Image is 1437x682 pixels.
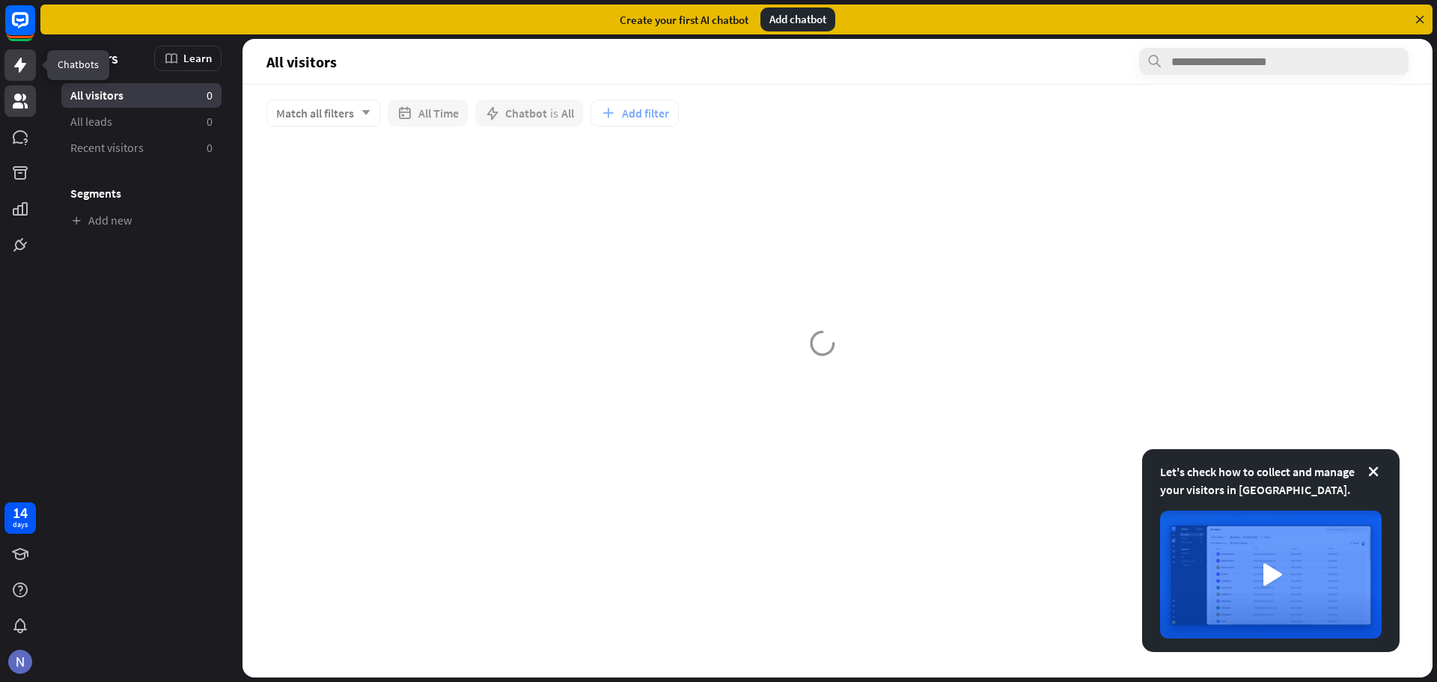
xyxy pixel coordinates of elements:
a: Recent visitors 0 [61,136,222,160]
a: All leads 0 [61,109,222,134]
aside: 0 [207,140,213,156]
span: All visitors [266,53,337,70]
span: All visitors [70,88,123,103]
span: All leads [70,114,112,130]
aside: 0 [207,88,213,103]
div: Let's check how to collect and manage your visitors in [GEOGRAPHIC_DATA]. [1160,463,1382,499]
span: Recent visitors [70,140,144,156]
div: Create your first AI chatbot [620,13,748,27]
aside: 0 [207,114,213,130]
h3: Segments [61,186,222,201]
div: days [13,520,28,530]
button: Open LiveChat chat widget [12,6,57,51]
div: 14 [13,506,28,520]
a: Add new [61,208,222,233]
div: Add chatbot [760,7,835,31]
span: Visitors [70,49,118,67]
span: Learn [183,51,212,65]
img: image [1160,511,1382,639]
a: 14 days [4,502,36,534]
